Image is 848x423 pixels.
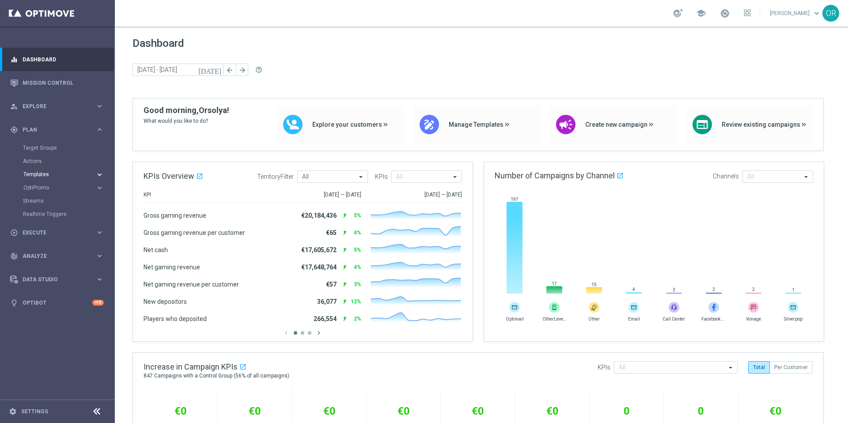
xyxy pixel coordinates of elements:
a: Dashboard [23,48,104,71]
button: play_circle_outline Execute keyboard_arrow_right [10,229,104,236]
button: person_search Explore keyboard_arrow_right [10,103,104,110]
span: Execute [23,230,95,235]
i: track_changes [10,252,18,260]
a: Target Groups [23,144,92,151]
div: Optibot [10,291,104,314]
span: OptiPromo [23,185,87,190]
button: track_changes Analyze keyboard_arrow_right [10,253,104,260]
i: keyboard_arrow_right [95,102,104,110]
a: Optibot [23,291,92,314]
div: Execute [10,229,95,237]
div: OptiPromo [23,185,95,190]
a: Realtime Triggers [23,211,92,218]
div: Streams [23,194,114,208]
i: keyboard_arrow_right [95,252,104,260]
button: equalizer Dashboard [10,56,104,63]
span: school [696,8,706,18]
span: Templates [23,172,87,177]
div: Templates [23,168,114,181]
button: OptiPromo keyboard_arrow_right [23,184,104,191]
div: Data Studio [10,276,95,283]
i: equalizer [10,56,18,64]
i: keyboard_arrow_right [95,228,104,237]
a: Streams [23,197,92,204]
i: person_search [10,102,18,110]
i: settings [9,408,17,415]
span: Plan [23,127,95,132]
div: Target Groups [23,141,114,155]
span: Explore [23,104,95,109]
a: [PERSON_NAME]keyboard_arrow_down [769,7,822,20]
button: Templates keyboard_arrow_right [23,171,104,178]
button: lightbulb Optibot +10 [10,299,104,306]
i: gps_fixed [10,126,18,134]
i: lightbulb [10,299,18,307]
div: Mission Control [10,71,104,94]
div: Realtime Triggers [23,208,114,221]
span: Data Studio [23,277,95,282]
button: Mission Control [10,79,104,87]
i: play_circle_outline [10,229,18,237]
button: Data Studio keyboard_arrow_right [10,276,104,283]
div: Templates [23,172,95,177]
a: Mission Control [23,71,104,94]
div: OptiPromo [23,181,114,194]
a: Actions [23,158,92,165]
div: OR [822,5,839,22]
i: keyboard_arrow_right [95,275,104,283]
i: keyboard_arrow_right [95,170,104,179]
a: Settings [21,409,48,414]
div: Plan [10,126,95,134]
div: Analyze [10,252,95,260]
div: Actions [23,155,114,168]
i: keyboard_arrow_right [95,184,104,192]
div: Dashboard [10,48,104,71]
button: gps_fixed Plan keyboard_arrow_right [10,126,104,133]
span: Analyze [23,253,95,259]
div: Explore [10,102,95,110]
i: keyboard_arrow_right [95,125,104,134]
span: keyboard_arrow_down [812,8,821,18]
div: +10 [92,300,104,306]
